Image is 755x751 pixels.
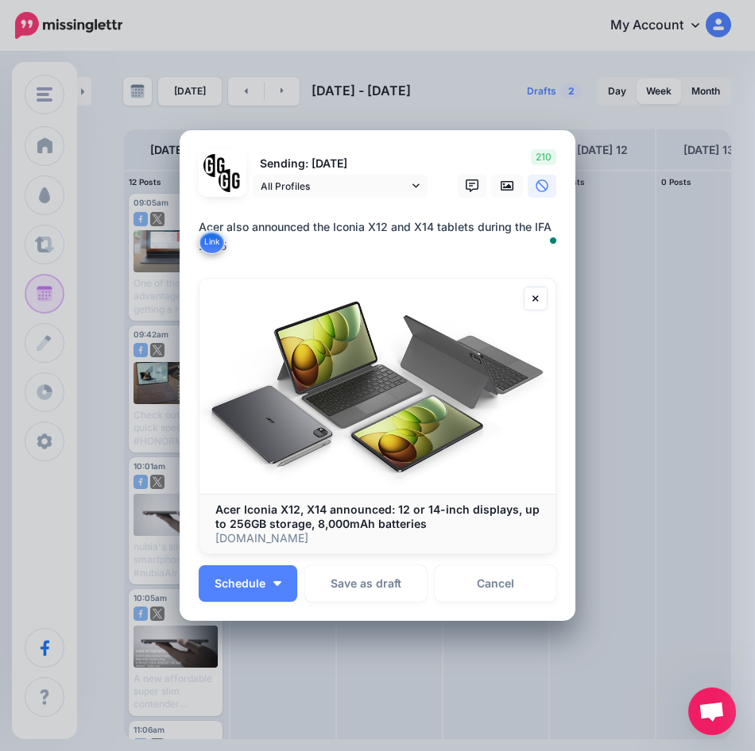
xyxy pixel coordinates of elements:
[199,218,564,256] textarea: To enrich screen reader interactions, please activate Accessibility in Grammarly extension settings
[199,565,297,602] button: Schedule
[215,503,540,530] b: Acer Iconia X12, X14 announced: 12 or 14-inch displays, up to 256GB storage, 8,000mAh batteries
[199,218,564,256] div: Acer also announced the Iconia X12 and X14 tablets during the IFA 2025
[199,279,556,495] img: Acer Iconia X12, X14 announced: 12 or 14-inch displays, up to 256GB storage, 8,000mAh batteries
[215,531,540,545] p: [DOMAIN_NAME]
[203,154,226,177] img: 353459792_649996473822713_4483302954317148903_n-bsa138318.png
[273,581,281,586] img: arrow-down-white.png
[215,578,265,589] span: Schedule
[219,169,242,192] img: JT5sWCfR-79925.png
[305,565,427,602] button: Save as draft
[261,178,408,194] span: All Profiles
[531,149,556,165] span: 210
[253,175,428,198] a: All Profiles
[253,155,428,173] p: Sending: [DATE]
[199,230,225,254] button: Link
[435,565,556,602] a: Cancel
